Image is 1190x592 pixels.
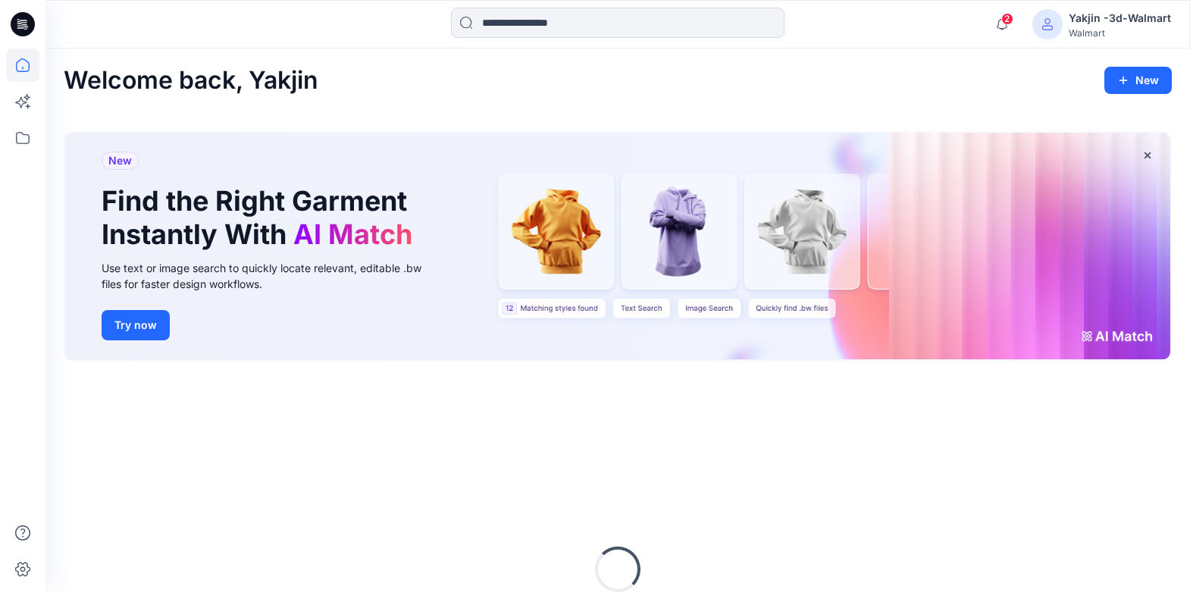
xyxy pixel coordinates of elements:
[102,260,443,292] div: Use text or image search to quickly locate relevant, editable .bw files for faster design workflows.
[64,67,318,95] h2: Welcome back, Yakjin
[1069,9,1171,27] div: Yakjin -3d-Walmart
[102,185,420,250] h1: Find the Right Garment Instantly With
[293,218,412,251] span: AI Match
[1001,13,1013,25] span: 2
[102,310,170,340] button: Try now
[1041,18,1054,30] svg: avatar
[1104,67,1172,94] button: New
[108,152,132,170] span: New
[1069,27,1171,39] div: Walmart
